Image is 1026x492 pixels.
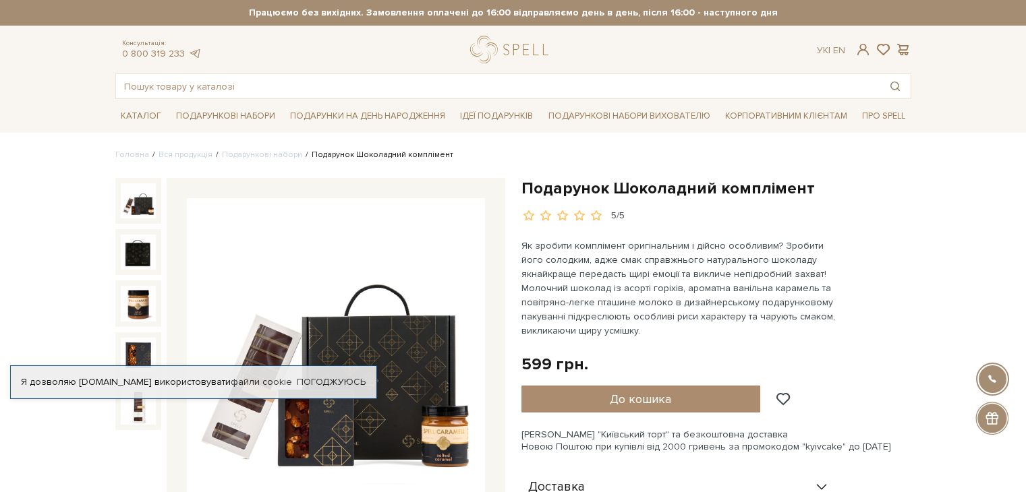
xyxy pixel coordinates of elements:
img: Подарунок Шоколадний комплімент [121,389,156,424]
a: telegram [188,48,202,59]
img: Подарунок Шоколадний комплімент [121,183,156,218]
a: Вся продукція [159,150,212,160]
a: logo [470,36,554,63]
div: Ук [817,44,845,57]
a: Каталог [115,106,167,127]
li: Подарунок Шоколадний комплімент [302,149,453,161]
div: 5/5 [611,210,625,222]
a: Головна [115,150,149,160]
strong: Працюємо без вихідних. Замовлення оплачені до 16:00 відправляємо день в день, після 16:00 - насту... [115,7,911,19]
span: До кошика [610,392,671,406]
div: 599 грн. [521,354,588,375]
img: Подарунок Шоколадний комплімент [121,235,156,270]
h1: Подарунок Шоколадний комплімент [521,178,911,199]
a: Подарункові набори [171,106,281,127]
a: 0 800 319 233 [122,48,185,59]
span: Консультація: [122,39,202,48]
a: Ідеї подарунків [455,106,538,127]
button: До кошика [521,386,761,412]
a: файли cookie [231,376,292,388]
a: Подарункові набори [222,150,302,160]
input: Пошук товару у каталозі [116,74,880,98]
p: Як зробити комплімент оригінальним і дійсно особливим? Зробити його солодким, адже смак справжньо... [521,239,838,338]
img: Подарунок Шоколадний комплімент [121,286,156,321]
a: En [833,44,845,56]
a: Подарункові набори вихователю [543,104,716,127]
a: Подарунки на День народження [285,106,451,127]
a: Погоджуюсь [297,376,366,388]
div: [PERSON_NAME] "Київський торт" та безкоштовна доставка Новою Поштою при купівлі від 2000 гривень ... [521,429,911,453]
img: Подарунок Шоколадний комплімент [121,338,156,373]
div: Я дозволяю [DOMAIN_NAME] використовувати [11,376,376,388]
a: Корпоративним клієнтам [720,104,853,127]
a: Про Spell [857,106,911,127]
button: Пошук товару у каталозі [880,74,911,98]
span: | [828,44,830,56]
